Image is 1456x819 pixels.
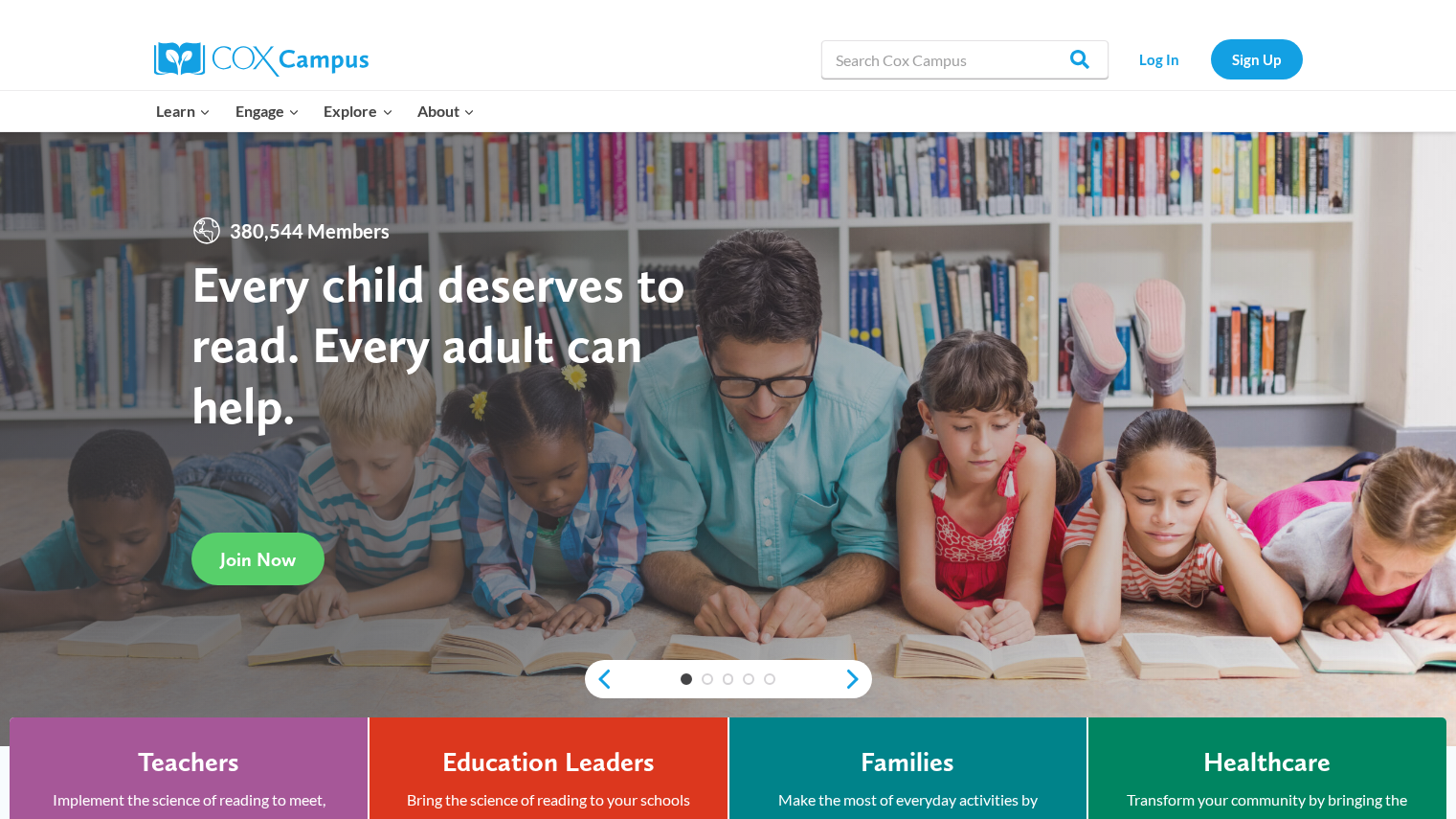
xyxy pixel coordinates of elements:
h4: Families [861,746,954,779]
h4: Healthcare [1203,746,1331,779]
nav: Primary Navigation [145,91,487,131]
span: Engage [235,99,300,124]
span: Join Now [220,548,296,571]
img: Cox Campus [154,42,369,77]
h4: Education Leaders [442,746,655,779]
nav: Secondary Navigation [1118,39,1303,79]
span: 380,544 Members [222,216,397,246]
a: 4 [743,673,754,685]
a: Log In [1118,39,1201,79]
a: Join Now [191,533,325,585]
a: previous [585,668,614,691]
h4: Teachers [138,746,239,779]
a: 2 [702,673,713,685]
span: About [417,99,475,124]
a: 1 [681,673,692,685]
strong: Every child deserves to read. Every adult can help. [191,253,685,436]
div: content slider buttons [585,660,872,698]
a: 5 [764,673,775,685]
input: Search Cox Campus [821,40,1109,79]
a: Sign Up [1211,39,1303,79]
a: next [843,668,872,691]
span: Explore [324,99,392,124]
a: 3 [723,673,734,685]
span: Learn [156,99,211,124]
